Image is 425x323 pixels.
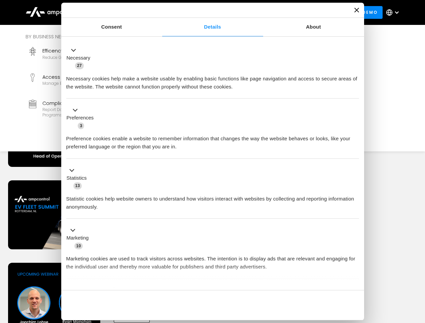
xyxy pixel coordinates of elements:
div: By business need [26,33,244,40]
span: 3 [78,122,84,129]
div: Statistic cookies help website owners to understand how visitors interact with websites by collec... [66,190,359,211]
label: Necessary [67,54,91,62]
label: Statistics [67,174,87,182]
a: Details [162,18,263,36]
a: Consent [61,18,162,36]
span: 13 [73,182,82,189]
label: Preferences [67,114,94,122]
button: Okay [262,295,359,315]
div: Manage EV charger security and access [42,81,123,86]
div: Efficency [42,47,120,55]
div: Compliance [42,100,131,107]
div: Necessary cookies help make a website usable by enabling basic functions like page navigation and... [66,70,359,91]
span: 10 [74,243,83,249]
span: 2 [111,287,117,294]
button: Preferences (3) [66,106,98,130]
a: ComplianceReport data and stay compliant with EV programs [26,97,133,120]
div: Preference cookies enable a website to remember information that changes the way the website beha... [66,130,359,151]
button: Unclassified (2) [66,286,121,295]
div: Report data and stay compliant with EV programs [42,107,131,117]
button: Necessary (27) [66,46,95,70]
button: Statistics (13) [66,166,91,190]
a: About [263,18,364,36]
a: Access ControlManage EV charger security and access [26,71,133,94]
div: Marketing cookies are used to track visitors across websites. The intention is to display ads tha... [66,250,359,271]
button: Marketing (10) [66,226,93,250]
span: 27 [75,62,84,69]
label: Marketing [67,234,89,242]
div: Access Control [42,73,123,81]
a: EfficencyReduce grid contraints and fuel costs [26,44,133,68]
button: Close banner [354,8,359,12]
div: Reduce grid contraints and fuel costs [42,55,120,60]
